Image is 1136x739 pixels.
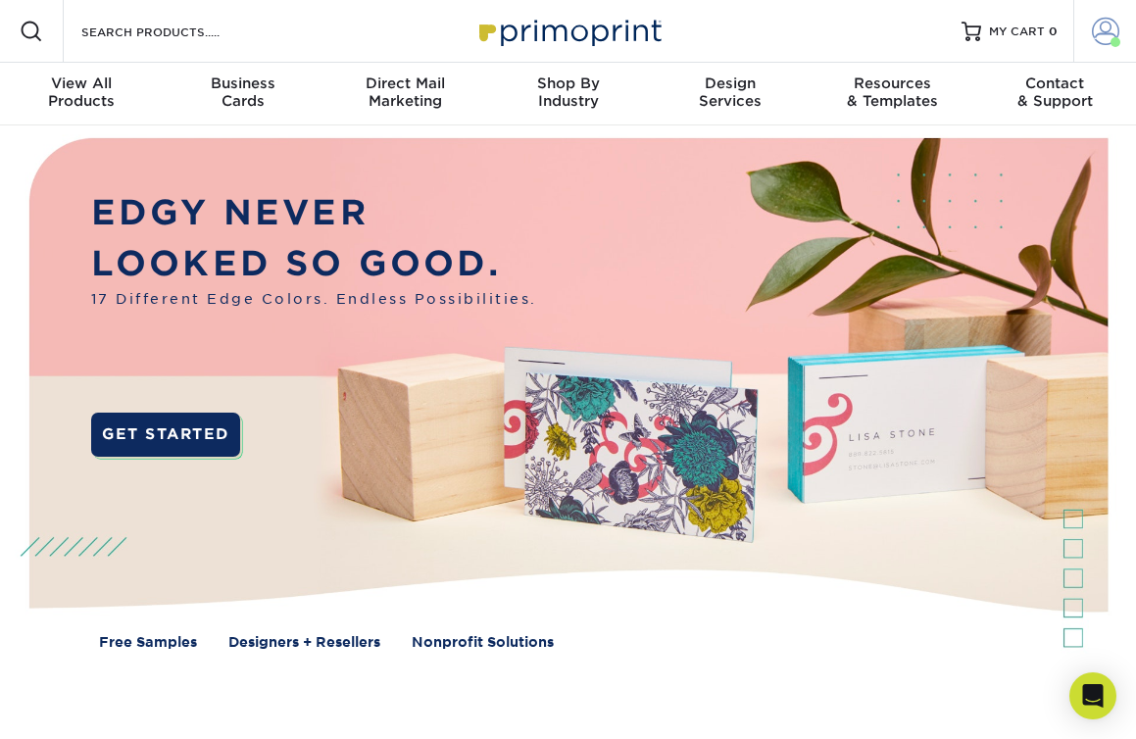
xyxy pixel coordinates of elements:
[812,63,974,125] a: Resources& Templates
[812,74,974,110] div: & Templates
[324,74,487,92] span: Direct Mail
[649,74,812,92] span: Design
[324,63,487,125] a: Direct MailMarketing
[973,74,1136,110] div: & Support
[1049,25,1058,38] span: 0
[91,289,537,310] span: 17 Different Edge Colors. Endless Possibilities.
[412,632,554,653] a: Nonprofit Solutions
[973,63,1136,125] a: Contact& Support
[649,63,812,125] a: DesignServices
[487,74,650,92] span: Shop By
[163,74,325,92] span: Business
[324,74,487,110] div: Marketing
[487,74,650,110] div: Industry
[79,20,271,43] input: SEARCH PRODUCTS.....
[973,74,1136,92] span: Contact
[649,74,812,110] div: Services
[163,63,325,125] a: BusinessCards
[99,632,197,653] a: Free Samples
[812,74,974,92] span: Resources
[228,632,380,653] a: Designers + Resellers
[1069,672,1116,719] div: Open Intercom Messenger
[470,10,667,52] img: Primoprint
[91,238,537,289] p: LOOKED SO GOOD.
[163,74,325,110] div: Cards
[989,24,1045,40] span: MY CART
[91,413,241,458] a: GET STARTED
[487,63,650,125] a: Shop ByIndustry
[91,187,537,238] p: EDGY NEVER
